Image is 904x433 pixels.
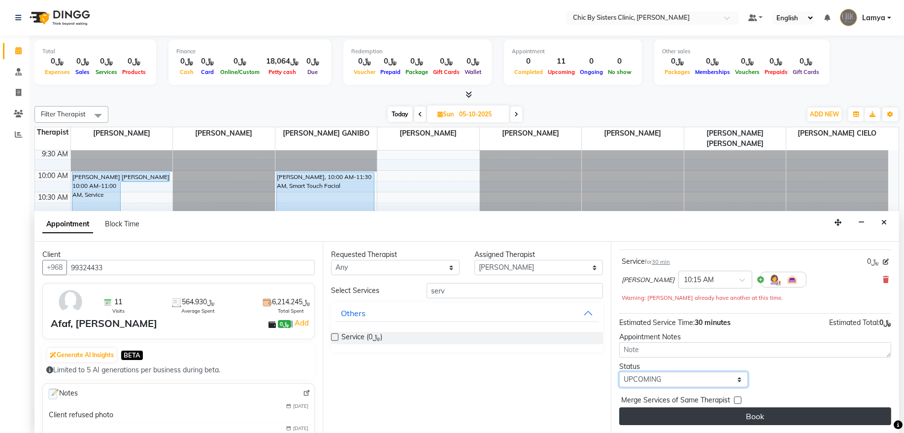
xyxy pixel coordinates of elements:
div: 10:00 AM [36,171,70,181]
div: ﷼0 [351,56,378,67]
div: Therapist [35,127,70,138]
div: Status [619,361,748,372]
span: No show [605,69,634,75]
div: Total [42,47,148,56]
button: Generate AI Insights [47,348,116,362]
span: Gift Cards [431,69,462,75]
span: Due [305,69,321,75]
span: [PERSON_NAME] GANIBO [275,127,377,140]
span: Visits [112,307,125,315]
div: 0 [605,56,634,67]
div: ﷼0 [662,56,693,67]
i: Edit price [883,259,889,265]
div: ﷼0 [93,56,120,67]
span: Card [199,69,216,75]
div: Redemption [351,47,484,56]
span: [PERSON_NAME] [480,127,582,140]
span: Prepaids [762,69,790,75]
div: 10:30 AM [36,192,70,203]
div: ﷼0 [72,56,93,67]
span: BETA [121,351,143,360]
div: ﷼0 [733,56,762,67]
img: logo [25,4,93,32]
span: ﷼0 [278,320,291,328]
div: ﷼0 [197,56,218,67]
span: [PERSON_NAME] CIELO [786,127,888,140]
div: 9:30 AM [40,149,70,159]
div: ﷼0 [462,56,484,67]
span: Today [388,107,412,122]
span: Package [403,69,431,75]
span: Upcoming [545,69,577,75]
div: Finance [176,47,323,56]
span: [DATE] [293,425,308,432]
span: Voucher [351,69,378,75]
span: Services [93,69,120,75]
button: +968 [42,260,67,275]
span: Estimated Service Time: [619,318,695,327]
span: [PERSON_NAME] [377,127,479,140]
input: Search by service name [427,283,603,298]
span: ADD NEW [810,110,839,118]
span: Expenses [42,69,72,75]
span: Wallet [462,69,484,75]
span: Sales [73,69,93,75]
span: Completed [512,69,545,75]
span: [PERSON_NAME] [PERSON_NAME] [684,127,786,150]
div: ﷼0 [431,56,462,67]
span: Online/Custom [218,69,262,75]
span: [PERSON_NAME] [71,127,173,140]
span: ﷼0 [879,318,891,327]
span: Notes [47,388,78,400]
span: 30 min [652,258,670,265]
a: Add [293,317,310,329]
button: Book [619,407,891,425]
span: Memberships [693,69,733,75]
div: 0 [512,56,545,67]
div: Client refused photo [49,410,113,420]
span: | [291,317,310,329]
div: ﷼18,064 [262,56,302,67]
div: [PERSON_NAME], 10:00 AM-11:30 AM, Smart Touch Facial [277,172,374,237]
button: Others [335,304,599,322]
span: Ongoing [577,69,605,75]
span: Lamya [862,13,885,23]
span: Average Spent [181,307,215,315]
div: Limited to 5 AI generations per business during beta. [46,365,311,375]
img: Interior.png [786,274,798,286]
div: ﷼0 [120,56,148,67]
div: Assigned Therapist [474,250,603,260]
span: Total Spent [278,307,304,315]
img: avatar [56,288,85,316]
div: Service [622,256,670,267]
div: 0 [577,56,605,67]
span: [DATE] [293,402,308,410]
span: 11 [114,297,122,307]
div: ﷼0 [42,56,72,67]
span: Prepaid [378,69,403,75]
div: ﷼0 [790,56,822,67]
span: Packages [662,69,693,75]
img: Lamya [840,9,857,26]
span: Appointment [42,216,93,233]
span: [PERSON_NAME] [622,275,674,285]
button: Close [877,215,891,230]
span: Cash [177,69,196,75]
input: Search by Name/Mobile/Email/Code [67,260,315,275]
span: Estimated Total: [829,318,879,327]
span: Filter Therapist [41,110,86,118]
div: ﷼0 [302,56,323,67]
div: Client [42,250,315,260]
div: Select Services [324,286,419,296]
span: Vouchers [733,69,762,75]
span: [PERSON_NAME] [173,127,275,140]
span: Service (﷼0) [341,332,382,344]
div: Appointment Notes [619,332,891,342]
span: Block Time [105,219,139,228]
button: ADD NEW [807,108,841,121]
div: ﷼0 [176,56,197,67]
span: Sun [435,110,456,118]
span: [PERSON_NAME] [582,127,684,140]
div: ﷼0 [693,56,733,67]
span: ﷼6,214.245 [272,297,310,307]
